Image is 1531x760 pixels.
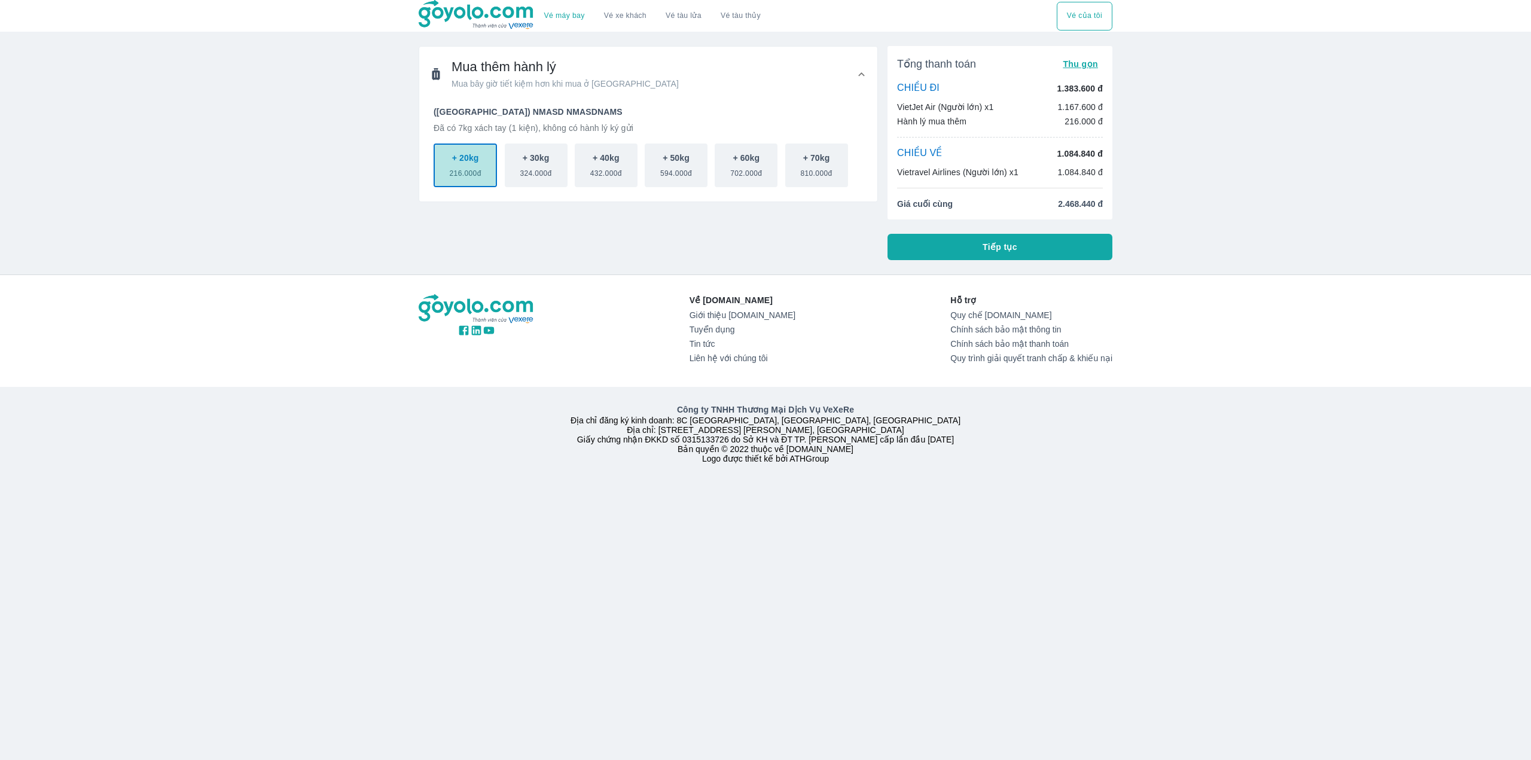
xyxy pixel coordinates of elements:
[785,144,848,187] button: + 70kg810.000đ
[419,294,535,324] img: logo
[535,2,770,30] div: choose transportation mode
[544,11,585,20] a: Vé máy bay
[897,57,976,71] span: Tổng thanh toán
[690,294,795,306] p: Về [DOMAIN_NAME]
[1065,115,1103,127] p: 216.000 đ
[690,353,795,363] a: Liên hệ với chúng tôi
[450,164,481,178] span: 216.000đ
[897,198,953,210] span: Giá cuối cùng
[575,144,638,187] button: + 40kg432.000đ
[505,144,568,187] button: + 30kg324.000đ
[1058,56,1103,72] button: Thu gọn
[523,152,550,164] p: + 30kg
[419,102,877,202] div: Mua thêm hành lýMua bây giờ tiết kiệm hơn khi mua ở [GEOGRAPHIC_DATA]
[715,144,777,187] button: + 60kg702.000đ
[950,353,1112,363] a: Quy trình giải quyết tranh chấp & khiếu nại
[452,59,679,75] span: Mua thêm hành lý
[1057,148,1103,160] p: 1.084.840 đ
[897,166,1018,178] p: Vietravel Airlines (Người lớn) x1
[730,164,762,178] span: 702.000đ
[434,122,863,134] p: Đã có 7kg xách tay (1 kiện), không có hành lý ký gửi
[452,78,679,90] span: Mua bây giờ tiết kiệm hơn khi mua ở [GEOGRAPHIC_DATA]
[656,2,711,30] a: Vé tàu lửa
[1057,83,1103,94] p: 1.383.600 đ
[950,325,1112,334] a: Chính sách bảo mật thông tin
[897,115,966,127] p: Hành lý mua thêm
[800,164,832,178] span: 810.000đ
[520,164,551,178] span: 324.000đ
[1057,2,1112,30] div: choose transportation mode
[421,404,1110,416] p: Công ty TNHH Thương Mại Dịch Vụ VeXeRe
[950,294,1112,306] p: Hỗ trợ
[897,147,943,160] p: CHIỀU VỀ
[590,164,622,178] span: 432.000đ
[604,11,646,20] a: Vé xe khách
[888,234,1112,260] button: Tiếp tục
[803,152,830,164] p: + 70kg
[660,164,692,178] span: 594.000đ
[593,152,620,164] p: + 40kg
[690,325,795,334] a: Tuyển dụng
[983,241,1017,253] span: Tiếp tục
[1057,166,1103,178] p: 1.084.840 đ
[434,144,497,187] button: + 20kg216.000đ
[733,152,760,164] p: + 60kg
[690,339,795,349] a: Tin tức
[663,152,690,164] p: + 50kg
[434,106,863,118] p: ([GEOGRAPHIC_DATA]) NMASD NMASDNAMS
[711,2,770,30] button: Vé tàu thủy
[690,310,795,320] a: Giới thiệu [DOMAIN_NAME]
[1063,59,1098,69] span: Thu gọn
[434,144,863,187] div: scrollable baggage options
[419,47,877,102] div: Mua thêm hành lýMua bây giờ tiết kiệm hơn khi mua ở [GEOGRAPHIC_DATA]
[897,101,993,113] p: VietJet Air (Người lớn) x1
[452,152,479,164] p: + 20kg
[897,82,940,95] p: CHIỀU ĐI
[1058,198,1103,210] span: 2.468.440 đ
[1057,2,1112,30] button: Vé của tôi
[411,404,1120,463] div: Địa chỉ đăng ký kinh doanh: 8C [GEOGRAPHIC_DATA], [GEOGRAPHIC_DATA], [GEOGRAPHIC_DATA] Địa chỉ: [...
[645,144,707,187] button: + 50kg594.000đ
[1057,101,1103,113] p: 1.167.600 đ
[950,339,1112,349] a: Chính sách bảo mật thanh toán
[950,310,1112,320] a: Quy chế [DOMAIN_NAME]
